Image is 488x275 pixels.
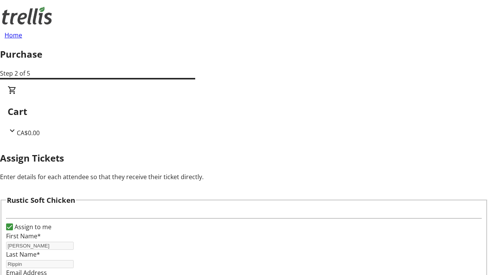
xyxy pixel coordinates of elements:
[7,195,75,205] h3: Rustic Soft Chicken
[8,105,480,118] h2: Cart
[6,232,41,240] label: First Name*
[6,250,40,259] label: Last Name*
[13,222,51,231] label: Assign to me
[8,86,480,137] div: CartCA$0.00
[17,129,40,137] span: CA$0.00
